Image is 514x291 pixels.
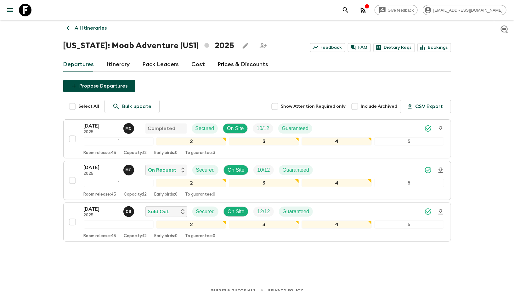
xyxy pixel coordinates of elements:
[84,122,118,130] p: [DATE]
[375,5,418,15] a: Give feedback
[192,165,219,175] div: Secured
[107,57,130,72] a: Itinerary
[63,203,451,242] button: [DATE]2025Charlie SantiagoSold OutSecuredOn SiteTrip FillGuaranteed12345Room release:45Capacity:1...
[192,123,218,134] div: Secured
[257,208,270,215] p: 12 / 12
[339,4,352,16] button: search adventures
[63,80,135,92] button: Propose Departures
[123,167,135,172] span: Megan Chinworth
[84,171,118,176] p: 2025
[63,39,234,52] h1: [US_STATE]: Moab Adventure (US1) 2025
[126,168,132,173] p: M C
[4,4,16,16] button: menu
[192,57,205,72] a: Cost
[283,166,309,174] p: Guaranteed
[239,39,252,52] button: Edit this itinerary
[374,137,444,145] div: 5
[196,166,215,174] p: Secured
[348,43,371,52] a: FAQ
[374,179,444,187] div: 5
[148,125,176,132] p: Completed
[257,166,270,174] p: 10 / 12
[155,192,178,197] p: Early birds: 0
[84,192,116,197] p: Room release: 45
[156,179,226,187] div: 2
[155,234,178,239] p: Early birds: 0
[257,125,269,132] p: 10 / 12
[185,234,216,239] p: To guarantee: 0
[84,205,118,213] p: [DATE]
[148,208,169,215] p: Sold Out
[122,103,152,110] p: Bulk update
[253,207,274,217] div: Trip Fill
[282,125,309,132] p: Guaranteed
[124,151,147,156] p: Capacity: 12
[302,137,372,145] div: 4
[424,208,432,215] svg: Synced Successfully
[400,100,451,113] button: CSV Export
[84,179,154,187] div: 1
[63,161,451,200] button: [DATE]2025Megan ChinworthOn RequestSecuredOn SiteTrip FillGuaranteed12345Room release:45Capacity:...
[155,151,178,156] p: Early birds: 0
[123,125,135,130] span: Megan Chinworth
[257,39,269,52] span: Share this itinerary
[195,125,214,132] p: Secured
[228,208,244,215] p: On Site
[84,234,116,239] p: Room release: 45
[192,207,219,217] div: Secured
[84,220,154,229] div: 1
[229,179,299,187] div: 3
[437,167,444,174] svg: Download Onboarding
[424,166,432,174] svg: Synced Successfully
[227,125,244,132] p: On Site
[84,130,118,135] p: 2025
[196,208,215,215] p: Secured
[361,103,398,110] span: Include Archived
[143,57,179,72] a: Pack Leaders
[437,208,444,216] svg: Download Onboarding
[156,137,226,145] div: 2
[123,208,135,213] span: Charlie Santiago
[185,151,216,156] p: To guarantee: 3
[104,100,160,113] a: Bulk update
[218,57,268,72] a: Prices & Discounts
[384,8,417,13] span: Give feedback
[430,8,506,13] span: [EMAIL_ADDRESS][DOMAIN_NAME]
[124,234,147,239] p: Capacity: 12
[123,165,135,175] button: MC
[283,208,309,215] p: Guaranteed
[126,209,132,214] p: C S
[124,192,147,197] p: Capacity: 12
[223,165,248,175] div: On Site
[123,206,135,217] button: CS
[253,123,273,134] div: Trip Fill
[229,220,299,229] div: 3
[310,43,345,52] a: Feedback
[63,22,110,34] a: All itineraries
[373,43,415,52] a: Dietary Reqs
[281,103,346,110] span: Show Attention Required only
[423,5,506,15] div: [EMAIL_ADDRESS][DOMAIN_NAME]
[223,123,248,134] div: On Site
[84,164,118,171] p: [DATE]
[185,192,216,197] p: To guarantee: 0
[302,179,372,187] div: 4
[148,166,177,174] p: On Request
[253,165,274,175] div: Trip Fill
[424,125,432,132] svg: Synced Successfully
[75,24,107,32] p: All itineraries
[79,103,99,110] span: Select All
[63,57,94,72] a: Departures
[228,166,244,174] p: On Site
[156,220,226,229] div: 2
[223,207,248,217] div: On Site
[417,43,451,52] a: Bookings
[63,119,451,158] button: [DATE]2025Megan ChinworthCompletedSecuredOn SiteTrip FillGuaranteed12345Room release:45Capacity:1...
[374,220,444,229] div: 5
[229,137,299,145] div: 3
[84,137,154,145] div: 1
[302,220,372,229] div: 4
[437,125,444,133] svg: Download Onboarding
[84,151,116,156] p: Room release: 45
[84,213,118,218] p: 2025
